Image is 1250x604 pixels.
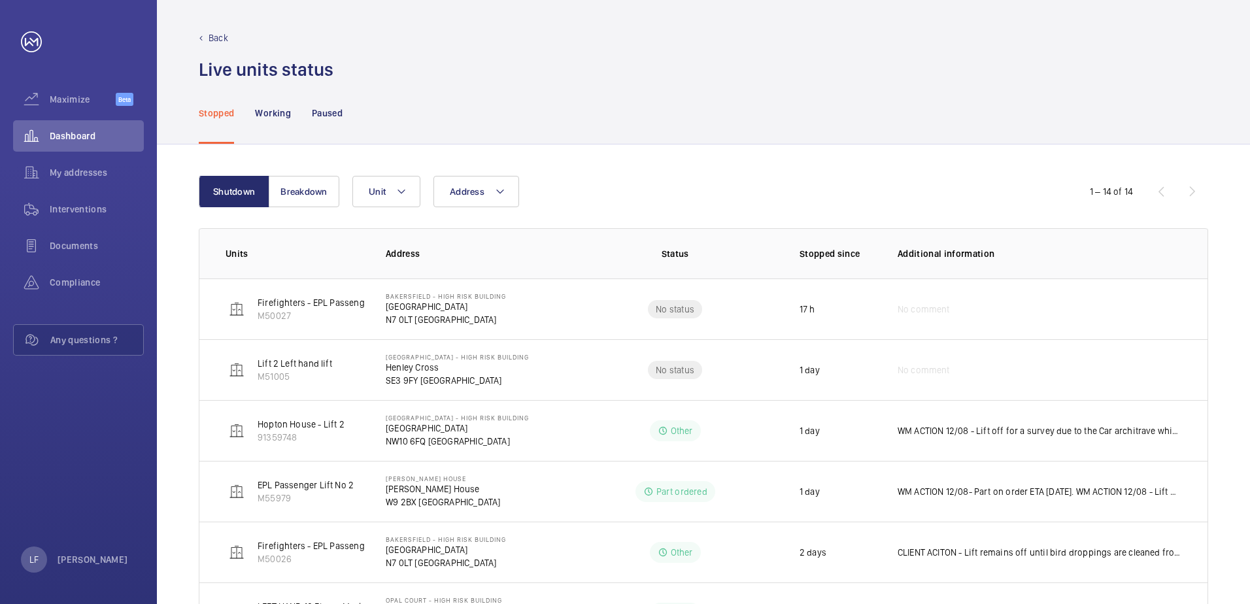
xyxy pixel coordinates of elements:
p: W9 2BX [GEOGRAPHIC_DATA] [386,495,500,509]
button: Address [433,176,519,207]
span: Compliance [50,276,144,289]
button: Breakdown [269,176,339,207]
p: SE3 9FY [GEOGRAPHIC_DATA] [386,374,529,387]
p: CLIENT ACITON - Lift remains off until bird droppings are cleaned from ladder/motor room. [898,546,1181,559]
p: 91359748 [258,431,345,444]
p: Bakersfield - High Risk Building [386,535,506,543]
p: [GEOGRAPHIC_DATA] [386,543,506,556]
p: EPL Passenger Lift No 2 [258,478,354,492]
span: No comment [898,363,950,377]
p: Opal Court - High Risk Building [386,596,502,604]
p: Stopped [199,107,234,120]
p: WM ACTION 12/08- Part on order ETA [DATE]. WM ACTION 12/08 - Lift off for new drive board, supply... [898,485,1181,498]
p: M55979 [258,492,354,505]
img: elevator.svg [229,484,245,499]
p: Status [581,247,769,260]
p: Lift 2 Left hand lift [258,357,332,370]
p: LF [29,553,39,566]
p: Paused [312,107,343,120]
span: Interventions [50,203,144,216]
p: [GEOGRAPHIC_DATA] - High Risk Building [386,353,529,361]
p: [PERSON_NAME] House [386,475,500,482]
p: Other [671,546,693,559]
p: M51005 [258,370,332,383]
p: Working [255,107,290,120]
p: Henley Cross [386,361,529,374]
p: Back [209,31,228,44]
p: Units [226,247,365,260]
img: elevator.svg [229,362,245,378]
span: Beta [116,93,133,106]
p: 1 day [800,424,820,437]
span: Address [450,186,484,197]
p: N7 0LT [GEOGRAPHIC_DATA] [386,556,506,569]
p: Firefighters - EPL Passenger Lift No 2 [258,296,409,309]
p: [GEOGRAPHIC_DATA] [386,300,506,313]
button: Shutdown [199,176,269,207]
p: Bakersfield - High Risk Building [386,292,506,300]
span: Unit [369,186,386,197]
p: 1 day [800,363,820,377]
p: Other [671,424,693,437]
p: Hopton House - Lift 2 [258,418,345,431]
img: elevator.svg [229,545,245,560]
span: No comment [898,303,950,316]
button: Unit [352,176,420,207]
p: Additional information [898,247,1181,260]
p: [PERSON_NAME] House [386,482,500,495]
p: Part ordered [656,485,707,498]
p: 17 h [800,303,815,316]
p: N7 0LT [GEOGRAPHIC_DATA] [386,313,506,326]
span: Dashboard [50,129,144,143]
span: Maximize [50,93,116,106]
p: No status [656,363,694,377]
p: [GEOGRAPHIC_DATA] - High Risk Building [386,414,529,422]
span: My addresses [50,166,144,179]
p: 2 days [800,546,826,559]
p: Address [386,247,571,260]
p: No status [656,303,694,316]
div: 1 – 14 of 14 [1090,185,1133,198]
p: NW10 6FQ [GEOGRAPHIC_DATA] [386,435,529,448]
span: Any questions ? [50,333,143,346]
p: Stopped since [800,247,877,260]
p: 1 day [800,485,820,498]
p: [PERSON_NAME] [58,553,128,566]
img: elevator.svg [229,301,245,317]
p: M50027 [258,309,409,322]
img: elevator.svg [229,423,245,439]
p: Firefighters - EPL Passenger Lift No 1 [258,539,407,552]
h1: Live units status [199,58,333,82]
p: [GEOGRAPHIC_DATA] [386,422,529,435]
p: WM ACTION 12/08 - Lift off for a survey due to the Car architrave which has been damaged by exces... [898,424,1181,437]
p: M50026 [258,552,407,565]
span: Documents [50,239,144,252]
